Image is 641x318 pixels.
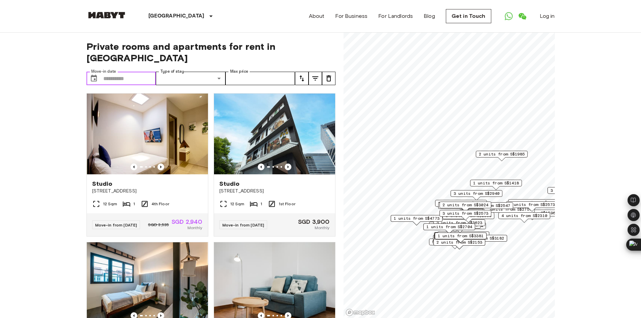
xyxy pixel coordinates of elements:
div: Map marker [437,232,489,242]
div: Map marker [439,202,491,212]
button: tune [322,72,335,85]
span: 3 units from S$1480 [511,200,557,206]
span: SGD 3,900 [298,219,329,225]
div: Map marker [434,233,486,243]
span: 3 units from S$3623 [436,220,482,226]
div: Map marker [433,235,485,245]
a: Open WeChat [515,9,529,23]
span: SGD 2,940 [172,219,202,225]
img: Marketing picture of unit SG-01-110-044_001 [214,94,335,174]
button: Previous image [131,164,137,170]
span: 2 units from S$3024 [442,202,488,208]
span: SGD 3,535 [148,222,169,228]
div: Map marker [451,190,502,201]
span: Monthly [315,225,329,231]
div: Map marker [435,233,487,243]
span: 3 units from S$2940 [454,190,499,197]
p: [GEOGRAPHIC_DATA] [148,12,205,20]
div: Map marker [476,151,528,161]
span: 1 [133,201,135,207]
div: Map marker [438,202,492,213]
div: Map marker [439,210,491,220]
a: For Business [335,12,367,20]
button: tune [295,72,309,85]
span: Studio [92,180,113,188]
span: Move-in from [DATE] [95,222,137,227]
div: Map marker [470,180,522,190]
div: Map marker [508,199,560,210]
span: 4th Floor [151,201,169,207]
div: Map marker [433,219,485,230]
span: [STREET_ADDRESS] [219,188,330,195]
span: [STREET_ADDRESS] [92,188,203,195]
img: Marketing picture of unit SG-01-110-033-001 [87,94,208,174]
span: 12 Sqm [103,201,117,207]
label: Type of stay [161,69,184,74]
a: Blog [424,12,435,20]
span: 2 units from S$1985 [479,151,525,157]
a: About [309,12,325,20]
span: 1st Floor [279,201,295,207]
span: 3 units from S$1985 [438,200,484,206]
span: 5 units from S$1838 [440,232,486,238]
span: 12 Sqm [230,201,245,207]
div: Map marker [498,212,550,223]
div: Map marker [391,215,442,225]
div: Map marker [429,239,481,249]
label: Move-in date [91,69,116,74]
span: 3 units from S$2036 [550,187,596,193]
button: Previous image [285,164,291,170]
a: Mapbox logo [346,309,375,316]
a: Get in Touch [446,9,491,23]
img: Habyt [86,12,127,19]
span: 1 units from S$3182 [458,235,504,241]
span: Studio [219,180,240,188]
span: Move-in from [DATE] [222,222,264,227]
span: 1 units from S$2573 [509,202,555,208]
a: For Landlords [378,12,413,20]
a: Open WhatsApp [502,9,515,23]
div: Map marker [461,202,513,213]
a: Log in [540,12,555,20]
span: 1 units from S$2547 [464,203,510,209]
div: Map marker [433,239,485,249]
div: Map marker [547,187,599,198]
span: 1 units from S$2704 [426,224,472,230]
button: Previous image [157,164,164,170]
div: Map marker [423,223,475,234]
button: Previous image [258,164,264,170]
span: 1 units from S$4773 [394,215,439,221]
span: Monthly [187,225,202,231]
span: 5 units from S$1680 [432,239,478,245]
span: 1 units from S$3381 [438,233,484,239]
span: 4 units from S$2310 [501,213,547,219]
span: 3 units from S$2573 [442,210,488,216]
span: 1 [260,201,262,207]
button: Choose date [87,72,101,85]
span: 1 units from S$1418 [473,180,519,186]
div: Map marker [506,201,558,212]
button: tune [309,72,322,85]
div: Map marker [455,235,507,245]
div: Map marker [434,222,486,233]
div: Map marker [435,200,487,210]
span: Private rooms and apartments for rent in [GEOGRAPHIC_DATA] [86,41,335,64]
label: Max price [230,69,248,74]
a: Marketing picture of unit SG-01-110-044_001Previous imagePrevious imageStudio[STREET_ADDRESS]12 S... [214,93,335,237]
div: Map marker [434,233,486,243]
div: Map marker [442,212,494,223]
a: Marketing picture of unit SG-01-110-033-001Previous imagePrevious imageStudio[STREET_ADDRESS]12 S... [86,93,208,237]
